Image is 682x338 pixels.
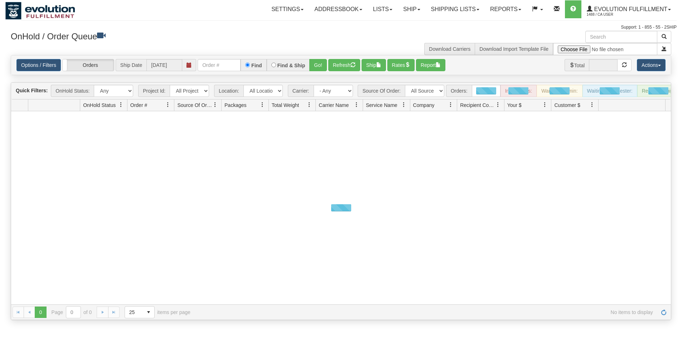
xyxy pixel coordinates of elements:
[350,99,363,111] a: Carrier Name filter column settings
[460,102,495,109] span: Recipient Country
[328,59,360,71] button: Refresh
[129,309,139,316] span: 25
[138,85,170,97] span: Project Id:
[368,0,398,18] a: Lists
[130,102,147,109] span: Order #
[537,85,582,97] div: Waiting - Admin:
[637,85,679,97] div: Ready to Ship:
[83,102,116,109] span: OnHold Status
[11,83,671,99] div: grid toolbar
[637,59,666,71] button: Actions
[581,0,676,18] a: Evolution Fulfillment 1488 / CA User
[500,85,537,97] div: In Progress:
[125,306,155,318] span: Page sizes drop down
[35,307,46,318] span: Page 0
[472,85,500,97] div: New:
[446,85,472,97] span: Orders:
[116,59,146,71] span: Ship Date
[398,99,410,111] a: Service Name filter column settings
[479,46,548,52] a: Download Import Template File
[413,102,435,109] span: Company
[303,99,315,111] a: Total Weight filter column settings
[16,87,48,94] label: Quick Filters:
[272,102,299,109] span: Total Weight
[554,102,580,109] span: Customer $
[177,102,212,109] span: Source Of Order
[565,59,589,71] span: Total
[200,309,653,315] span: No items to display
[539,99,551,111] a: Your $ filter column settings
[251,63,262,68] label: Find
[309,59,327,71] button: Go!
[277,63,305,68] label: Find & Ship
[553,43,657,55] input: Import
[387,59,415,71] button: Rates
[52,306,92,318] span: Page of 0
[507,102,522,109] span: Your $
[445,99,457,111] a: Company filter column settings
[198,59,241,71] input: Order #
[11,31,336,41] h3: OnHold / Order Queue
[162,99,174,111] a: Order # filter column settings
[5,24,677,30] div: Support: 1 - 855 - 55 - 2SHIP
[398,0,425,18] a: Ship
[143,307,154,318] span: select
[115,99,127,111] a: OnHold Status filter column settings
[224,102,246,109] span: Packages
[319,102,349,109] span: Carrier Name
[492,99,504,111] a: Recipient Country filter column settings
[586,99,598,111] a: Customer $ filter column settings
[51,85,94,97] span: OnHold Status:
[658,307,669,318] a: Refresh
[63,59,114,71] label: Orders
[585,31,657,43] input: Search
[266,0,309,18] a: Settings
[592,6,667,12] span: Evolution Fulfillment
[16,59,61,71] a: Options / Filters
[587,11,640,18] span: 1488 / CA User
[666,132,681,205] iframe: chat widget
[209,99,221,111] a: Source Of Order filter column settings
[582,85,637,97] div: Waiting - Requester:
[358,85,405,97] span: Source Of Order:
[429,46,470,52] a: Download Carriers
[256,99,269,111] a: Packages filter column settings
[426,0,485,18] a: Shipping lists
[362,59,386,71] button: Ship
[288,85,314,97] span: Carrier:
[485,0,527,18] a: Reports
[5,2,75,20] img: logo1488.jpg
[657,31,671,43] button: Search
[309,0,368,18] a: Addressbook
[125,306,190,318] span: items per page
[214,85,243,97] span: Location:
[416,59,445,71] button: Report
[366,102,397,109] span: Service Name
